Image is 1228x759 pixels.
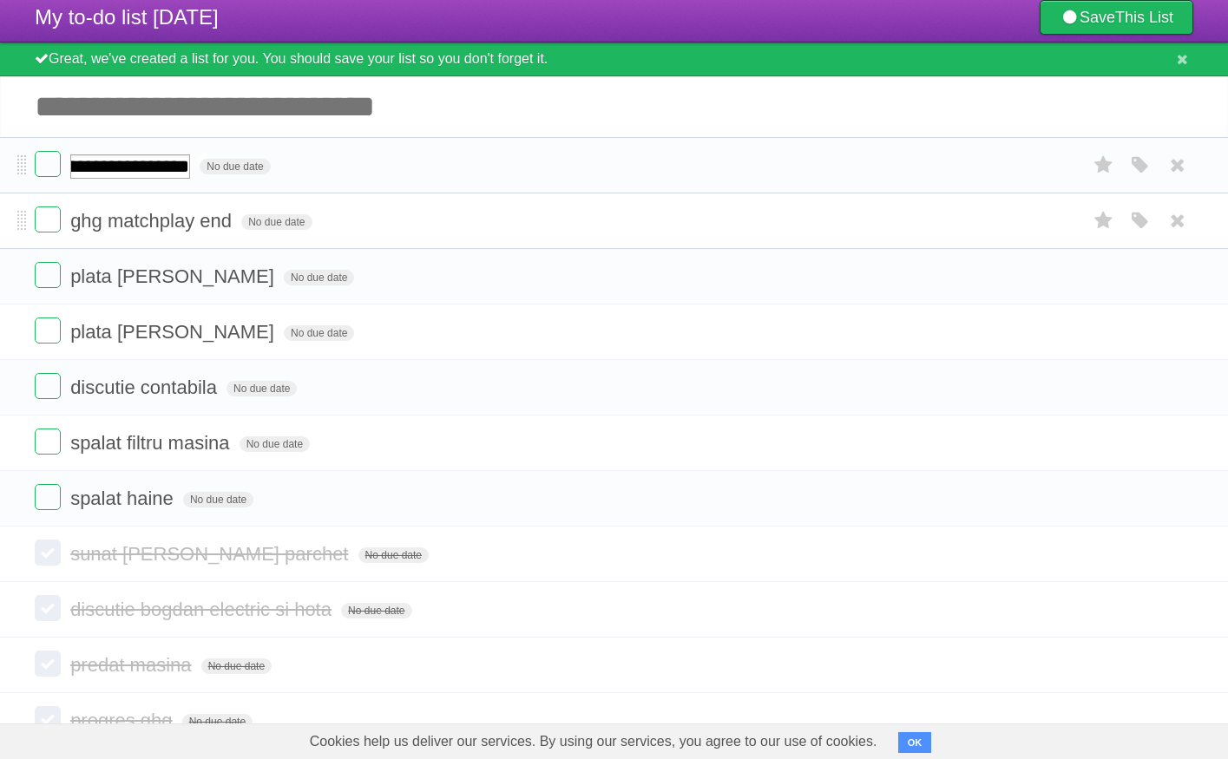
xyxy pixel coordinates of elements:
span: No due date [227,381,297,396]
label: Done [35,706,61,732]
span: No due date [200,159,270,174]
span: sunat [PERSON_NAME] parchet [70,543,352,565]
span: discutie bogdan electric si hota [70,599,336,620]
span: No due date [201,658,272,674]
label: Done [35,595,61,621]
label: Done [35,206,61,232]
label: Star task [1087,151,1120,180]
span: My to-do list [DATE] [35,5,219,29]
label: Done [35,540,61,566]
span: discutie contabila [70,376,221,398]
span: plata [PERSON_NAME] [70,321,279,343]
span: No due date [241,214,312,230]
span: No due date [284,325,354,341]
label: Done [35,262,61,288]
label: Done [35,484,61,510]
span: ghg matchplay end [70,210,236,232]
span: No due date [183,492,253,507]
label: Done [35,651,61,677]
span: No due date [358,547,429,563]
span: No due date [341,603,411,618]
b: This List [1115,9,1173,26]
label: Done [35,317,61,344]
label: Done [35,429,61,455]
label: Done [35,373,61,399]
span: plata [PERSON_NAME] [70,265,279,287]
span: No due date [182,714,253,730]
span: spalat haine [70,487,178,509]
label: Star task [1087,206,1120,235]
span: No due date [240,436,310,452]
span: spalat filtru masina [70,432,233,454]
label: Done [35,151,61,177]
span: progres ghg [70,710,176,731]
button: OK [898,732,932,753]
span: predat masina [70,654,195,676]
span: No due date [284,270,354,285]
span: Cookies help us deliver our services. By using our services, you agree to our use of cookies. [292,724,895,759]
